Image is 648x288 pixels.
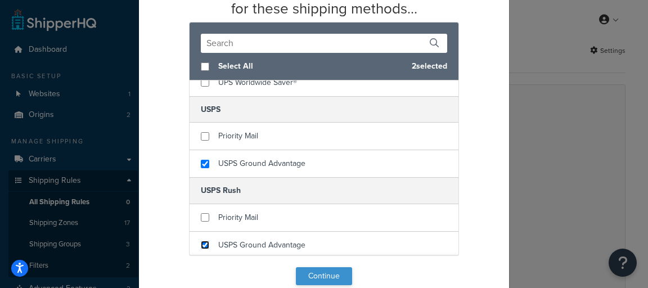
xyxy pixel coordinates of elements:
h5: USPS [190,96,458,123]
span: UPS Worldwide Saver® [218,76,297,88]
button: Continue [296,267,352,285]
input: Search [201,34,447,53]
h5: USPS Rush [190,177,458,204]
div: 2 selected [190,53,458,80]
span: USPS Ground Advantage [218,239,305,251]
span: Select All [218,58,403,74]
span: USPS Ground Advantage [218,157,305,169]
span: Priority Mail [218,130,258,142]
span: Priority Mail [218,211,258,223]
